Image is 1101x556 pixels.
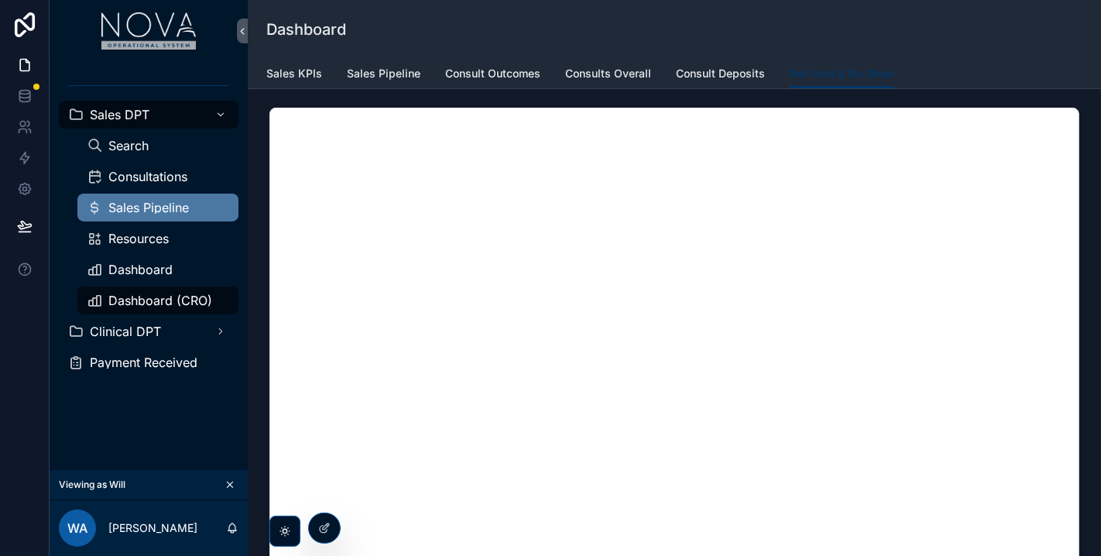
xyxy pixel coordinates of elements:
[565,60,651,91] a: Consults Overall
[108,263,173,276] span: Dashboard
[59,348,238,376] a: Payment Received
[347,60,420,91] a: Sales Pipeline
[108,201,189,214] span: Sales Pipeline
[108,294,212,307] span: Dashboard (CRO)
[676,66,765,81] span: Consult Deposits
[266,66,322,81] span: Sales KPIs
[565,66,651,81] span: Consults Overall
[90,356,197,369] span: Payment Received
[108,232,169,245] span: Resources
[90,325,161,338] span: Clinical DPT
[266,19,346,40] h1: Dashboard
[347,66,420,81] span: Sales Pipeline
[445,66,540,81] span: Consult Outcomes
[59,101,238,129] a: Sales DPT
[77,132,238,160] a: Search
[445,60,540,91] a: Consult Outcomes
[77,256,238,283] a: Dashboard
[59,317,238,345] a: Clinical DPT
[790,60,894,89] a: Not Sold & No Show
[108,170,187,183] span: Consultations
[90,108,149,121] span: Sales DPT
[108,139,149,152] span: Search
[77,163,238,190] a: Consultations
[108,520,197,536] p: [PERSON_NAME]
[101,12,197,50] img: App logo
[266,60,322,91] a: Sales KPIs
[77,287,238,314] a: Dashboard (CRO)
[77,225,238,252] a: Resources
[50,62,248,396] div: scrollable content
[59,479,125,491] span: Viewing as Will
[790,66,894,81] span: Not Sold & No Show
[676,60,765,91] a: Consult Deposits
[67,519,87,537] span: WA
[77,194,238,221] a: Sales Pipeline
